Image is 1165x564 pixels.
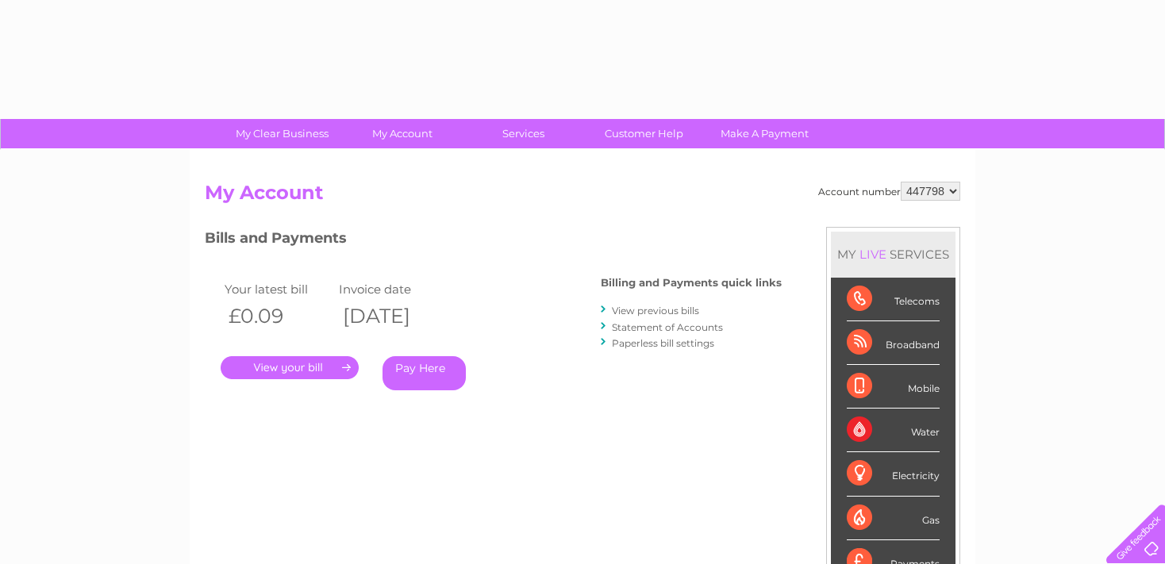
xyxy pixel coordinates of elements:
[831,232,955,277] div: MY SERVICES
[818,182,960,201] div: Account number
[847,321,940,365] div: Broadband
[847,497,940,540] div: Gas
[217,119,348,148] a: My Clear Business
[847,278,940,321] div: Telecoms
[205,182,960,212] h2: My Account
[847,365,940,409] div: Mobile
[601,277,782,289] h4: Billing and Payments quick links
[205,227,782,255] h3: Bills and Payments
[612,337,714,349] a: Paperless bill settings
[847,409,940,452] div: Water
[856,247,890,262] div: LIVE
[579,119,709,148] a: Customer Help
[335,278,449,300] td: Invoice date
[612,305,699,317] a: View previous bills
[335,300,449,332] th: [DATE]
[221,356,359,379] a: .
[221,300,335,332] th: £0.09
[458,119,589,148] a: Services
[612,321,723,333] a: Statement of Accounts
[847,452,940,496] div: Electricity
[337,119,468,148] a: My Account
[383,356,466,390] a: Pay Here
[221,278,335,300] td: Your latest bill
[699,119,830,148] a: Make A Payment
